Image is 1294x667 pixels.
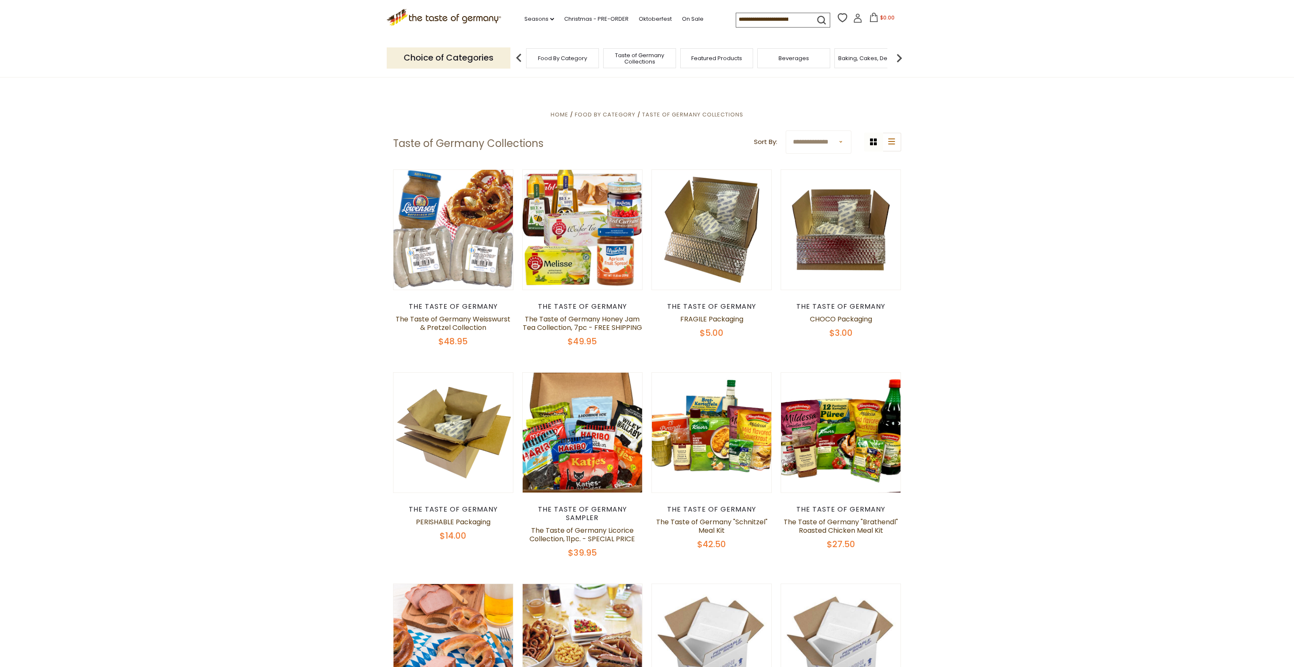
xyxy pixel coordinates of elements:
a: Food By Category [538,55,587,61]
a: Beverages [779,55,809,61]
span: $0.00 [880,14,895,21]
a: The Taste of Germany Licorice Collection, 11pc. - SPECIAL PRICE [529,526,635,544]
div: The Taste of Germany [522,302,643,311]
span: $42.50 [697,538,726,550]
a: Food By Category [575,111,635,119]
img: The Taste of Germany Weisswurst & Pretzel Collection [393,170,513,290]
span: $27.50 [827,538,855,550]
a: PERISHABLE Packaging [416,517,490,527]
div: The Taste of Germany [651,505,772,514]
a: Oktoberfest [639,14,672,24]
div: The Taste of Germany [781,505,901,514]
a: Home [551,111,568,119]
div: The Taste of Germany [781,302,901,311]
a: Featured Products [691,55,742,61]
span: $49.95 [568,335,597,347]
a: Baking, Cakes, Desserts [838,55,904,61]
img: The Taste of Germany Licorice Collection, 11pc. - SPECIAL PRICE [523,373,643,493]
img: FRAGILE Packaging [652,170,772,290]
span: $14.00 [440,530,466,542]
a: CHOCO Packaging [810,314,872,324]
img: CHOCO Packaging [781,170,901,290]
a: The Taste of Germany Honey Jam Tea Collection, 7pc - FREE SHIPPING [523,314,642,332]
h1: Taste of Germany Collections [393,137,543,150]
span: $48.95 [438,335,468,347]
button: $0.00 [864,13,900,25]
img: previous arrow [510,50,527,66]
img: next arrow [891,50,908,66]
img: The Taste of Germany "Brathendl" Roasted Chicken Meal Kit [781,373,901,493]
span: $39.95 [568,547,597,559]
div: The Taste of Germany [651,302,772,311]
span: $5.00 [700,327,723,339]
span: $3.00 [829,327,853,339]
a: On Sale [682,14,704,24]
img: PERISHABLE Packaging [393,373,513,493]
a: Christmas - PRE-ORDER [564,14,629,24]
label: Sort By: [754,137,777,147]
div: The Taste of Germany [393,505,514,514]
p: Choice of Categories [387,47,510,68]
img: The Taste of Germany Honey Jam Tea Collection, 7pc - FREE SHIPPING [523,170,643,290]
a: FRAGILE Packaging [680,314,743,324]
a: Taste of Germany Collections [606,52,673,65]
div: The Taste of Germany Sampler [522,505,643,522]
img: The Taste of Germany "Schnitzel" Meal Kit [652,373,772,493]
a: The Taste of Germany Weisswurst & Pretzel Collection [396,314,510,332]
a: The Taste of Germany "Brathendl" Roasted Chicken Meal Kit [784,517,898,535]
div: The Taste of Germany [393,302,514,311]
a: Taste of Germany Collections [642,111,743,119]
a: Seasons [524,14,554,24]
a: The Taste of Germany "Schnitzel" Meal Kit [656,517,768,535]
